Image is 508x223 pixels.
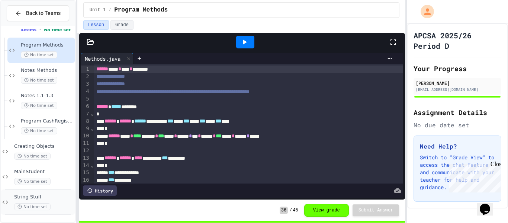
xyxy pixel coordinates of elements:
[109,7,111,13] span: /
[81,53,134,64] div: Methods.java
[81,140,90,147] div: 11
[81,80,90,88] div: 3
[416,87,499,92] div: [EMAIL_ADDRESS][DOMAIN_NAME]
[21,51,57,58] span: No time set
[21,28,36,32] span: 4 items
[289,207,292,213] span: /
[14,194,74,200] span: String Stuff
[14,203,51,210] span: No time set
[14,153,51,160] span: No time set
[21,118,74,124] span: Program CashRegister
[90,111,94,117] span: Fold line
[420,142,495,151] h3: Need Help?
[446,161,501,192] iframe: chat widget
[414,121,501,130] div: No due date set
[81,154,90,162] div: 13
[414,107,501,118] h2: Assignment Details
[90,125,94,131] span: Fold line
[14,178,51,185] span: No time set
[21,127,57,134] span: No time set
[26,9,61,17] span: Back to Teams
[413,3,436,20] div: My Account
[21,67,74,74] span: Notes Methods
[81,95,90,103] div: 5
[81,110,90,118] div: 7
[81,88,90,95] div: 4
[420,154,495,191] p: Switch to "Grade View" to access the chat feature and communicate with your teacher for help and ...
[90,162,94,168] span: Fold line
[81,169,90,176] div: 15
[114,6,168,15] span: Program Methods
[414,63,501,74] h2: Your Progress
[83,185,117,196] div: History
[414,30,501,51] h1: APCSA 2025/26 Period D
[14,169,74,175] span: MainStudent
[81,55,124,63] div: Methods.java
[416,80,499,86] div: [PERSON_NAME]
[81,73,90,80] div: 2
[81,103,90,110] div: 6
[81,162,90,169] div: 14
[21,93,74,99] span: Notes 1.1-1.3
[81,66,90,73] div: 1
[353,204,399,216] button: Submit Answer
[280,207,288,214] span: 36
[21,102,57,109] span: No time set
[359,207,393,213] span: Submit Answer
[81,176,90,184] div: 16
[293,207,298,213] span: 45
[304,204,349,217] button: View grade
[477,193,501,216] iframe: chat widget
[81,147,90,154] div: 12
[7,5,69,21] button: Back to Teams
[83,20,109,30] button: Lesson
[44,28,71,32] span: No time set
[21,77,57,84] span: No time set
[81,118,90,125] div: 8
[110,20,134,30] button: Grade
[3,3,51,47] div: Chat with us now!Close
[14,143,74,150] span: Creating Objects
[81,125,90,133] div: 9
[90,7,106,13] span: Unit 1
[21,42,74,48] span: Program Methods
[81,132,90,140] div: 10
[39,27,41,33] span: •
